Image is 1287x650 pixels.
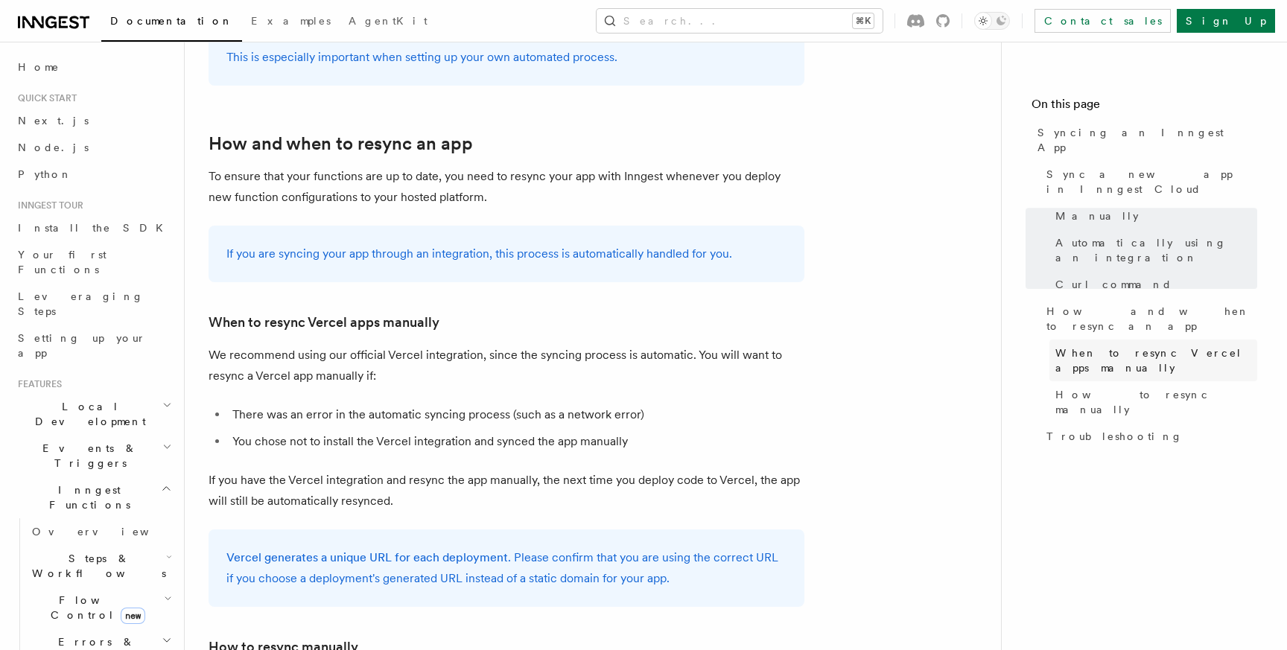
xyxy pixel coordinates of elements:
button: Toggle dark mode [974,12,1010,30]
p: . Please confirm that you are using the correct URL if you choose a deployment's generated URL in... [226,547,786,589]
span: Steps & Workflows [26,551,166,581]
span: Quick start [12,92,77,104]
p: If you are syncing your app through an integration, this process is automatically handled for you. [226,243,786,264]
a: AgentKit [340,4,436,40]
span: Flow Control [26,593,164,622]
span: Syncing an Inngest App [1037,125,1257,155]
p: If you have the Vercel integration and resync the app manually, the next time you deploy code to ... [209,470,804,512]
p: We recommend using our official Vercel integration, since the syncing process is automatic. You w... [209,345,804,386]
span: Sync a new app in Inngest Cloud [1046,167,1257,197]
a: Syncing an Inngest App [1032,119,1257,161]
a: How and when to resync an app [1040,298,1257,340]
a: Python [12,161,175,188]
a: When to resync Vercel apps manually [209,312,439,333]
span: Setting up your app [18,332,146,359]
a: Curl command [1049,271,1257,298]
a: Manually [1049,203,1257,229]
a: Next.js [12,107,175,134]
span: Node.js [18,141,89,153]
span: Overview [32,526,185,538]
button: Local Development [12,393,175,435]
p: To ensure that your functions are up to date, you need to resync your app with Inngest whenever y... [209,166,804,208]
button: Inngest Functions [12,477,175,518]
span: Manually [1055,208,1139,223]
a: Setting up your app [12,325,175,366]
span: How and when to resync an app [1046,304,1257,334]
a: Your first Functions [12,241,175,283]
a: When to resync Vercel apps manually [1049,340,1257,381]
button: Search...⌘K [597,9,883,33]
span: Examples [251,15,331,27]
span: new [121,608,145,624]
span: Troubleshooting [1046,429,1183,444]
span: Inngest tour [12,200,83,211]
span: Documentation [110,15,233,27]
span: Your first Functions [18,249,107,275]
span: Install the SDK [18,222,172,234]
span: Home [18,60,60,74]
p: This is especially important when setting up your own automated process. [226,47,786,68]
li: You chose not to install the Vercel integration and synced the app manually [228,431,804,452]
span: AgentKit [349,15,428,27]
a: Automatically using an integration [1049,229,1257,271]
span: Curl command [1055,277,1172,292]
a: Leveraging Steps [12,283,175,325]
a: Node.js [12,134,175,161]
a: Sync a new app in Inngest Cloud [1040,161,1257,203]
a: Troubleshooting [1040,423,1257,450]
a: Home [12,54,175,80]
span: Automatically using an integration [1055,235,1257,265]
span: Python [18,168,72,180]
span: Features [12,378,62,390]
button: Steps & Workflows [26,545,175,587]
a: Examples [242,4,340,40]
span: Local Development [12,399,162,429]
a: How and when to resync an app [209,133,473,154]
a: Documentation [101,4,242,42]
a: Install the SDK [12,214,175,241]
li: There was an error in the automatic syncing process (such as a network error) [228,404,804,425]
h4: On this page [1032,95,1257,119]
span: When to resync Vercel apps manually [1055,345,1257,375]
button: Events & Triggers [12,435,175,477]
span: How to resync manually [1055,387,1257,417]
a: Overview [26,518,175,545]
span: Leveraging Steps [18,290,144,317]
button: Flow Controlnew [26,587,175,628]
a: How to resync manually [1049,381,1257,423]
a: Contact sales [1035,9,1171,33]
a: Sign Up [1177,9,1275,33]
span: Inngest Functions [12,482,161,512]
span: Events & Triggers [12,441,162,471]
kbd: ⌘K [853,13,874,28]
span: Next.js [18,115,89,127]
a: Vercel generates a unique URL for each deployment [226,550,508,564]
